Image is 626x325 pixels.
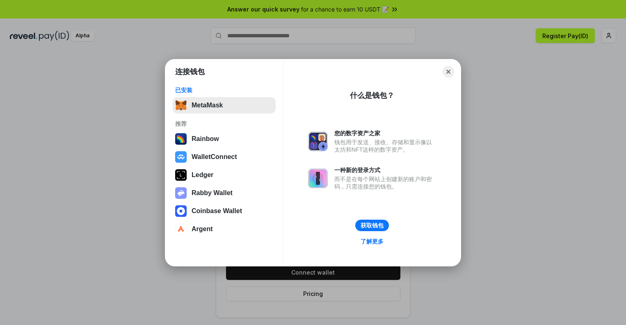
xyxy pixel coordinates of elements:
button: Coinbase Wallet [173,203,276,219]
button: Argent [173,221,276,237]
div: 推荐 [175,120,273,127]
img: svg+xml,%3Csvg%20xmlns%3D%22http%3A%2F%2Fwww.w3.org%2F2000%2Fsvg%22%20width%3D%2228%22%20height%3... [175,169,187,181]
div: Ledger [192,171,213,179]
img: svg+xml,%3Csvg%20width%3D%2228%22%20height%3D%2228%22%20viewBox%3D%220%200%2028%2028%22%20fill%3D... [175,151,187,163]
button: Ledger [173,167,276,183]
button: Close [443,66,454,77]
div: Argent [192,225,213,233]
div: 了解更多 [361,238,384,245]
a: 了解更多 [356,236,388,247]
div: 而不是在每个网站上创建新的账户和密码，只需连接您的钱包。 [334,175,436,190]
div: 钱包用于发送、接收、存储和显示像以太坊和NFT这样的数字资产。 [334,139,436,153]
div: 获取钱包 [361,222,384,229]
div: MetaMask [192,102,223,109]
img: svg+xml,%3Csvg%20fill%3D%22none%22%20height%3D%2233%22%20viewBox%3D%220%200%2035%2033%22%20width%... [175,100,187,111]
img: svg+xml,%3Csvg%20xmlns%3D%22http%3A%2F%2Fwww.w3.org%2F2000%2Fsvg%22%20fill%3D%22none%22%20viewBox... [308,168,328,188]
div: 什么是钱包？ [350,91,394,100]
button: 获取钱包 [355,220,389,231]
img: svg+xml,%3Csvg%20xmlns%3D%22http%3A%2F%2Fwww.w3.org%2F2000%2Fsvg%22%20fill%3D%22none%22%20viewBox... [308,132,328,151]
h1: 连接钱包 [175,67,205,77]
button: Rabby Wallet [173,185,276,201]
div: Rabby Wallet [192,189,233,197]
button: Rainbow [173,131,276,147]
div: Coinbase Wallet [192,207,242,215]
div: 已安装 [175,86,273,94]
div: WalletConnect [192,153,237,161]
button: MetaMask [173,97,276,114]
button: WalletConnect [173,149,276,165]
img: svg+xml,%3Csvg%20width%3D%2228%22%20height%3D%2228%22%20viewBox%3D%220%200%2028%2028%22%20fill%3D... [175,223,187,235]
img: svg+xml,%3Csvg%20xmlns%3D%22http%3A%2F%2Fwww.w3.org%2F2000%2Fsvg%22%20fill%3D%22none%22%20viewBox... [175,187,187,199]
div: 一种新的登录方式 [334,166,436,174]
img: svg+xml,%3Csvg%20width%3D%22120%22%20height%3D%22120%22%20viewBox%3D%220%200%20120%20120%22%20fil... [175,133,187,145]
div: 您的数字资产之家 [334,130,436,137]
div: Rainbow [192,135,219,143]
img: svg+xml,%3Csvg%20width%3D%2228%22%20height%3D%2228%22%20viewBox%3D%220%200%2028%2028%22%20fill%3D... [175,205,187,217]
